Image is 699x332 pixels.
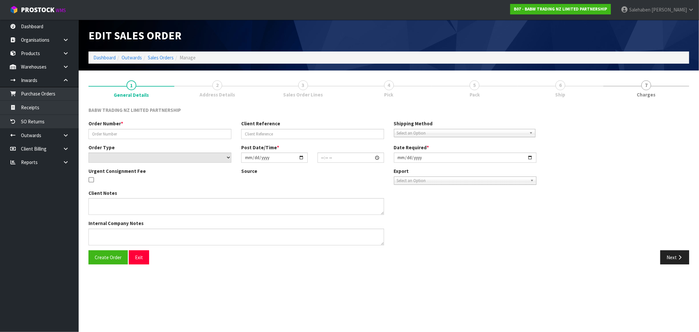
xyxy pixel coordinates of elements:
[88,129,231,139] input: Order Number
[180,54,196,61] span: Manage
[641,80,651,90] span: 7
[651,7,687,13] span: [PERSON_NAME]
[95,254,122,260] span: Create Order
[10,6,18,14] img: cube-alt.png
[200,91,235,98] span: Address Details
[629,7,650,13] span: Salehaben
[122,54,142,61] a: Outwards
[470,91,480,98] span: Pack
[129,250,149,264] button: Exit
[394,144,429,151] label: Date Required
[241,129,384,139] input: Client Reference
[212,80,222,90] span: 2
[384,80,394,90] span: 4
[384,91,394,98] span: Pick
[88,102,689,269] span: General Details
[88,168,146,175] label: Urgent Consignment Fee
[88,190,117,197] label: Client Notes
[88,250,128,264] button: Create Order
[470,80,479,90] span: 5
[93,54,116,61] a: Dashboard
[88,107,181,113] span: BABW TRADING NZ LIMITED PARTNERSHIP
[555,80,565,90] span: 6
[397,129,527,137] span: Select an Option
[21,6,54,14] span: ProStock
[283,91,323,98] span: Sales Order Lines
[660,250,689,264] button: Next
[88,29,182,42] span: Edit Sales Order
[88,120,123,127] label: Order Number
[88,144,115,151] label: Order Type
[397,177,528,185] span: Select an Option
[241,168,257,175] label: Source
[241,120,280,127] label: Client Reference
[637,91,656,98] span: Charges
[56,7,66,13] small: WMS
[148,54,174,61] a: Sales Orders
[394,168,409,175] label: Export
[298,80,308,90] span: 3
[555,91,566,98] span: Ship
[510,4,611,14] a: B07 - BABW TRADING NZ LIMITED PARTNERSHIP
[394,120,433,127] label: Shipping Method
[126,80,136,90] span: 1
[514,6,607,12] strong: B07 - BABW TRADING NZ LIMITED PARTNERSHIP
[241,144,279,151] label: Post Date/Time
[114,92,149,98] span: General Details
[88,220,144,227] label: Internal Company Notes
